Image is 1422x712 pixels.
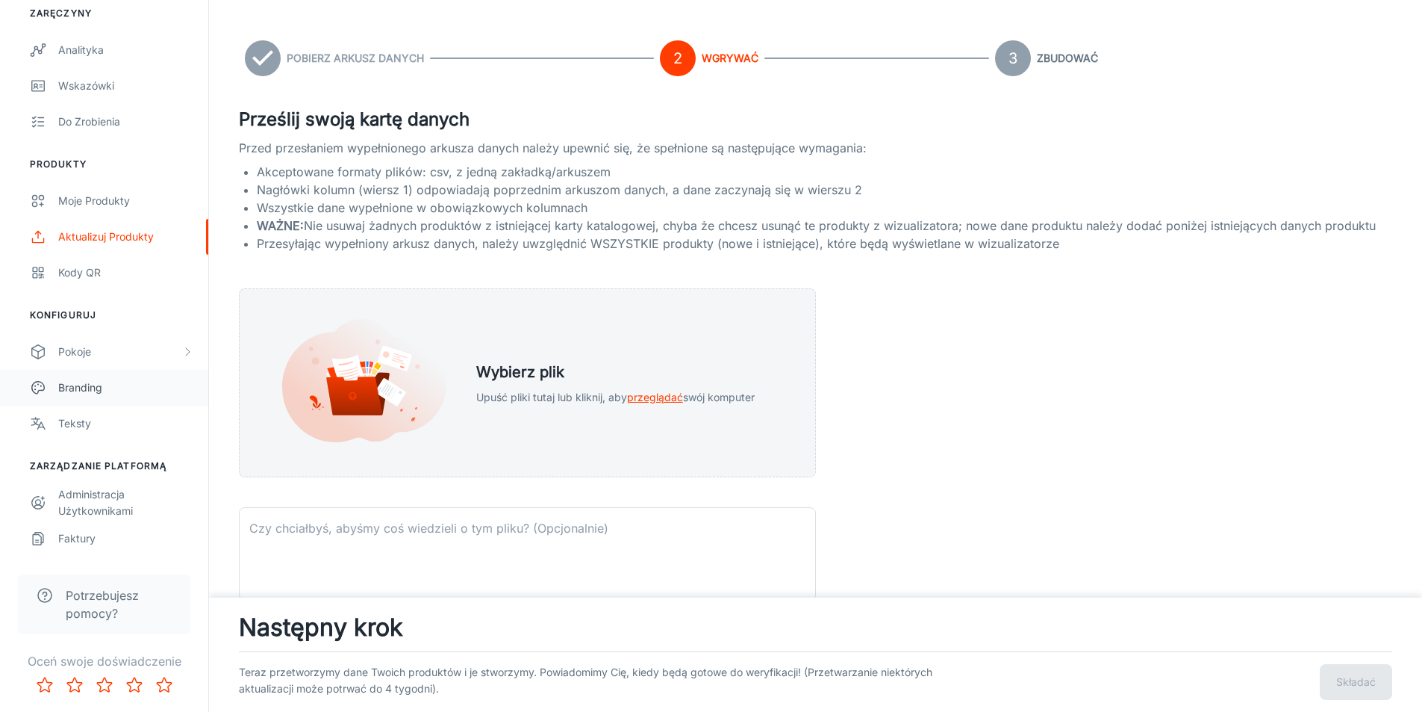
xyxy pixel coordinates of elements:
[58,194,130,207] font: Moje produkty
[149,670,179,700] button: Oceń 5 gwiazdek
[66,588,139,621] font: Potrzebujesz pomocy?
[239,108,470,130] font: Prześlij swoją kartę danych
[673,49,682,67] text: 2
[58,345,91,358] font: Pokoje
[28,654,181,669] font: Oceń swoje doświadczenie
[30,460,166,471] font: Zarządzanie platformą
[60,670,90,700] button: Oceń 2 gwiazdki
[90,670,119,700] button: Oceń 3 gwiazdki
[257,218,304,233] font: WAŻNE:
[702,52,758,64] font: Wgrywać
[476,391,627,403] font: Upuść pliki tutaj lub kliknij, aby
[239,288,816,477] div: Wybierz plikUpuść pliki tutaj lub kliknij, abyprzeglądaćswój komputer
[304,218,1376,233] font: Nie usuwaj żadnych produktów z istniejącej karty katalogowej, chyba że chcesz usunąć te produkty ...
[257,164,611,179] font: Akceptowane formaty plików: csv, z jedną zakładką/arkuszem
[58,266,101,279] font: Kody QR
[257,236,1059,251] font: Przesyłając wypełniony arkusz danych, należy uwzględnić WSZYSTKIE produkty (nowe i istniejące), k...
[58,417,91,430] font: Teksty
[683,391,755,403] font: swój komputer
[239,666,932,695] font: Teraz przetworzymy dane Twoich produktów i je stworzymy. Powiadomimy Cię, kiedy będą gotowe do we...
[30,158,87,170] font: Produkty
[58,381,102,394] font: Branding
[58,79,114,92] font: Wskazówki
[58,115,120,128] font: Do zrobienia
[30,309,96,321] font: Konfiguruj
[1008,49,1017,67] text: 3
[119,670,149,700] button: Oceń 4 gwiazdki
[627,391,683,403] font: przeglądać
[30,7,92,19] font: Zaręczyny
[476,363,564,381] font: Wybierz plik
[257,182,862,197] font: Nagłówki kolumn (wiersz 1) odpowiadają poprzednim arkuszom danych, a dane zaczynają się w wierszu 2
[257,200,587,215] font: Wszystkie dane wypełnione w obowiązkowych kolumnach
[239,613,403,642] font: Następny krok
[30,670,60,700] button: Oceń 1 gwiazdkę
[58,488,133,517] font: Administracja użytkownikami
[287,52,424,64] font: Pobierz arkusz danych
[58,532,96,545] font: Faktury
[58,230,154,243] font: Aktualizuj produkty
[58,43,104,56] font: Analityka
[1037,52,1098,64] font: Zbudować
[239,140,867,155] font: Przed przesłaniem wypełnionego arkusza danych należy upewnić się, że spełnione są następujące wym...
